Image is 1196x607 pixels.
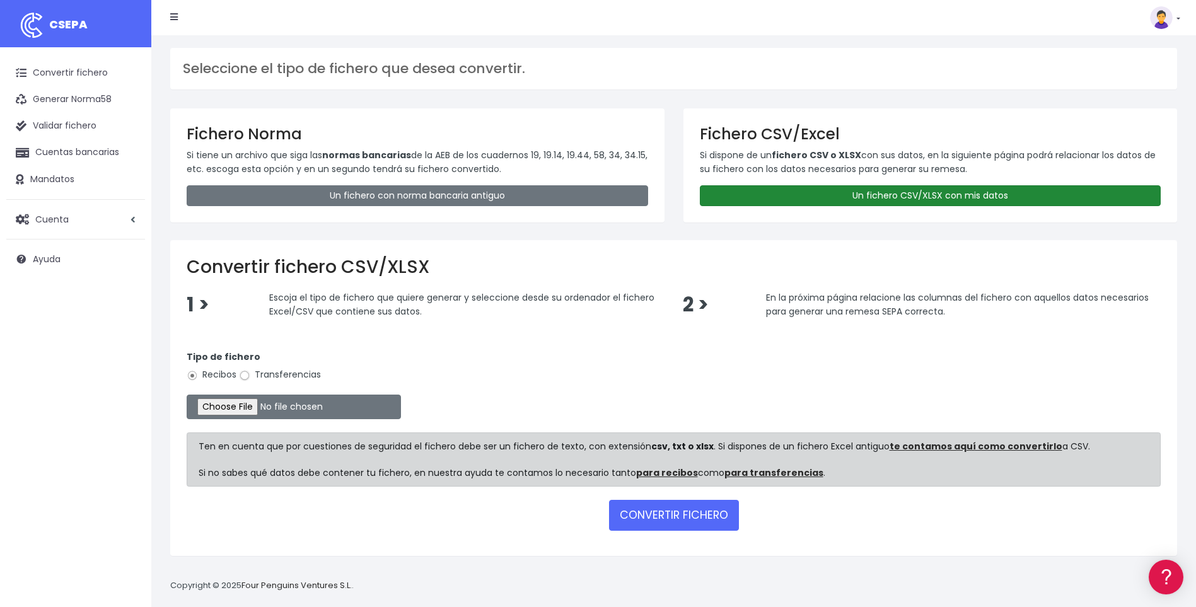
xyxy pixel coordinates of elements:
div: Ten en cuenta que por cuestiones de seguridad el fichero debe ser un fichero de texto, con extens... [187,432,1161,487]
a: Cuentas bancarias [6,139,145,166]
span: 1 > [187,291,209,318]
span: En la próxima página relacione las columnas del fichero con aquellos datos necesarios para genera... [766,291,1149,318]
strong: fichero CSV o XLSX [772,149,861,161]
a: te contamos aquí como convertirlo [890,440,1062,453]
a: Información general [13,107,240,127]
button: Contáctanos [13,337,240,359]
h3: Fichero Norma [187,125,648,143]
label: Transferencias [239,368,321,381]
div: Información general [13,88,240,100]
h3: Seleccione el tipo de fichero que desea convertir. [183,61,1164,77]
div: Convertir ficheros [13,139,240,151]
span: 2 > [683,291,709,318]
p: Copyright © 2025 . [170,579,354,593]
h3: Fichero CSV/Excel [700,125,1161,143]
a: POWERED BY ENCHANT [173,363,243,375]
strong: Tipo de fichero [187,350,260,363]
a: Problemas habituales [13,179,240,199]
strong: csv, txt o xlsx [651,440,714,453]
a: Ayuda [6,246,145,272]
a: Formatos [13,159,240,179]
span: Ayuda [33,253,61,265]
img: profile [1150,6,1173,29]
span: Escoja el tipo de fichero que quiere generar y seleccione desde su ordenador el fichero Excel/CSV... [269,291,654,318]
a: Four Penguins Ventures S.L. [241,579,352,591]
a: Un fichero con norma bancaria antiguo [187,185,648,206]
strong: normas bancarias [322,149,411,161]
a: Cuenta [6,206,145,233]
a: Videotutoriales [13,199,240,218]
a: para recibos [636,466,698,479]
a: Perfiles de empresas [13,218,240,238]
a: para transferencias [724,466,823,479]
label: Recibos [187,368,236,381]
a: Validar fichero [6,113,145,139]
a: Generar Norma58 [6,86,145,113]
a: API [13,322,240,342]
a: Convertir fichero [6,60,145,86]
div: Programadores [13,303,240,315]
div: Facturación [13,250,240,262]
p: Si tiene un archivo que siga las de la AEB de los cuadernos 19, 19.14, 19.44, 58, 34, 34.15, etc.... [187,148,648,176]
img: logo [16,9,47,41]
p: Si dispone de un con sus datos, en la siguiente página podrá relacionar los datos de su fichero c... [700,148,1161,176]
span: CSEPA [49,16,88,32]
a: General [13,270,240,290]
span: Cuenta [35,212,69,225]
button: CONVERTIR FICHERO [609,500,739,530]
a: Mandatos [6,166,145,193]
a: Un fichero CSV/XLSX con mis datos [700,185,1161,206]
h2: Convertir fichero CSV/XLSX [187,257,1161,278]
